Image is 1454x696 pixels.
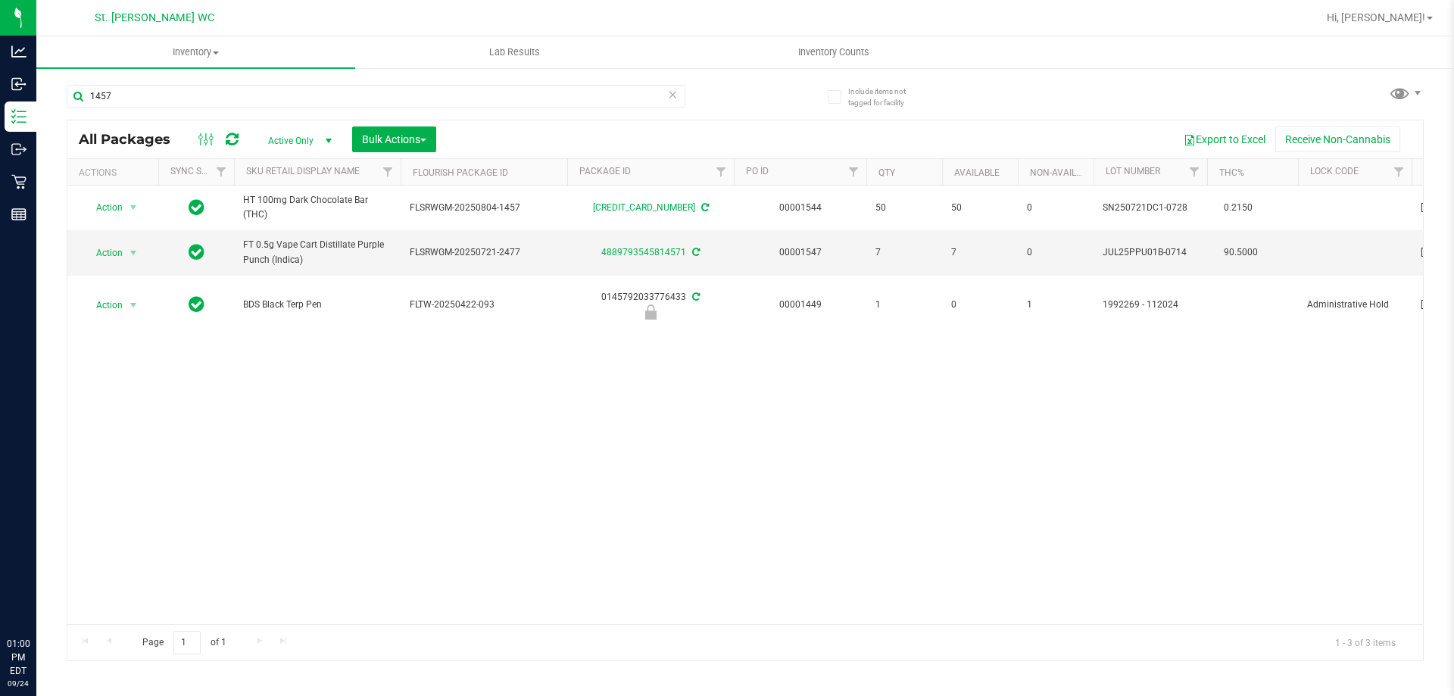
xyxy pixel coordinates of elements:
[124,295,143,316] span: select
[1103,298,1198,312] span: 1992269 - 112024
[1327,11,1425,23] span: Hi, [PERSON_NAME]!
[1027,298,1084,312] span: 1
[15,575,61,620] iframe: Resource center
[1106,166,1160,176] a: Lot Number
[1216,197,1260,219] span: 0.2150
[83,295,123,316] span: Action
[1275,126,1400,152] button: Receive Non-Cannabis
[951,298,1009,312] span: 0
[95,11,214,24] span: St. [PERSON_NAME] WC
[1219,167,1244,178] a: THC%
[601,247,686,257] a: 4889793545814571
[1027,245,1084,260] span: 0
[129,631,239,654] span: Page of 1
[565,290,736,320] div: 0145792033776433
[83,197,123,218] span: Action
[951,201,1009,215] span: 50
[779,202,822,213] a: 00001544
[779,247,822,257] a: 00001547
[7,637,30,678] p: 01:00 PM EDT
[170,166,229,176] a: Sync Status
[355,36,674,68] a: Lab Results
[779,299,822,310] a: 00001449
[189,294,204,315] span: In Sync
[124,242,143,264] span: select
[410,298,558,312] span: FLTW-20250422-093
[1103,201,1198,215] span: SN250721DC1-0728
[593,202,695,213] a: [CREDIT_CARD_NUMBER]
[667,85,678,105] span: Clear
[1030,167,1097,178] a: Non-Available
[11,76,27,92] inline-svg: Inbound
[36,45,355,59] span: Inventory
[11,44,27,59] inline-svg: Analytics
[1307,298,1403,312] span: Administrative Hold
[79,167,152,178] div: Actions
[410,245,558,260] span: FLSRWGM-20250721-2477
[1310,166,1359,176] a: Lock Code
[1103,245,1198,260] span: JUL25PPU01B-0714
[243,298,392,312] span: BDS Black Terp Pen
[413,167,508,178] a: Flourish Package ID
[79,131,186,148] span: All Packages
[875,245,933,260] span: 7
[410,201,558,215] span: FLSRWGM-20250804-1457
[841,159,866,185] a: Filter
[954,167,1000,178] a: Available
[11,142,27,157] inline-svg: Outbound
[469,45,560,59] span: Lab Results
[699,202,709,213] span: Sync from Compliance System
[173,631,201,654] input: 1
[951,245,1009,260] span: 7
[36,36,355,68] a: Inventory
[11,207,27,222] inline-svg: Reports
[1216,242,1265,264] span: 90.5000
[579,166,631,176] a: Package ID
[1027,201,1084,215] span: 0
[243,193,392,222] span: HT 100mg Dark Chocolate Bar (THC)
[875,201,933,215] span: 50
[1182,159,1207,185] a: Filter
[246,166,360,176] a: Sku Retail Display Name
[746,166,769,176] a: PO ID
[362,133,426,145] span: Bulk Actions
[352,126,436,152] button: Bulk Actions
[709,159,734,185] a: Filter
[189,242,204,263] span: In Sync
[778,45,890,59] span: Inventory Counts
[875,298,933,312] span: 1
[565,304,736,320] div: Administrative Hold
[189,197,204,218] span: In Sync
[209,159,234,185] a: Filter
[83,242,123,264] span: Action
[690,247,700,257] span: Sync from Compliance System
[67,85,685,108] input: Search Package ID, Item Name, SKU, Lot or Part Number...
[124,197,143,218] span: select
[848,86,924,108] span: Include items not tagged for facility
[1323,631,1408,654] span: 1 - 3 of 3 items
[878,167,895,178] a: Qty
[376,159,401,185] a: Filter
[674,36,993,68] a: Inventory Counts
[690,292,700,302] span: Sync from Compliance System
[243,238,392,267] span: FT 0.5g Vape Cart Distillate Purple Punch (Indica)
[1174,126,1275,152] button: Export to Excel
[1387,159,1412,185] a: Filter
[7,678,30,689] p: 09/24
[11,174,27,189] inline-svg: Retail
[11,109,27,124] inline-svg: Inventory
